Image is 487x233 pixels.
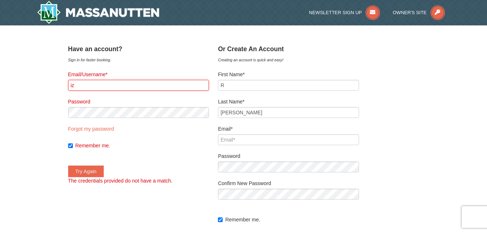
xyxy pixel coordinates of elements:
div: Creating an account is quick and easy! [218,56,359,64]
input: First Name [218,80,359,91]
label: Email/Username* [68,71,209,78]
a: Massanutten Resort [37,1,160,24]
label: First Name* [218,71,359,78]
input: Email* [218,134,359,145]
label: Confirm New Password [218,180,359,187]
button: Try Again [68,165,104,177]
span: Newsletter Sign Up [309,10,362,15]
a: Owner's Site [393,10,445,15]
h4: Or Create An Account [218,45,359,53]
div: Sign in for faster booking. [68,56,209,64]
span: Owner's Site [393,10,427,15]
a: Newsletter Sign Up [309,10,380,15]
img: Massanutten Resort Logo [37,1,160,24]
a: Forgot my password [68,126,114,132]
label: Password [218,152,359,160]
input: Email/Username* [68,80,209,91]
label: Password [68,98,209,105]
label: Email* [218,125,359,132]
h4: Have an account? [68,45,209,53]
span: The credentials provided do not have a match. [68,178,173,184]
input: Last Name [218,107,359,118]
label: Last Name* [218,98,359,105]
label: Remember me. [75,142,209,149]
label: Remember me. [225,216,359,223]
